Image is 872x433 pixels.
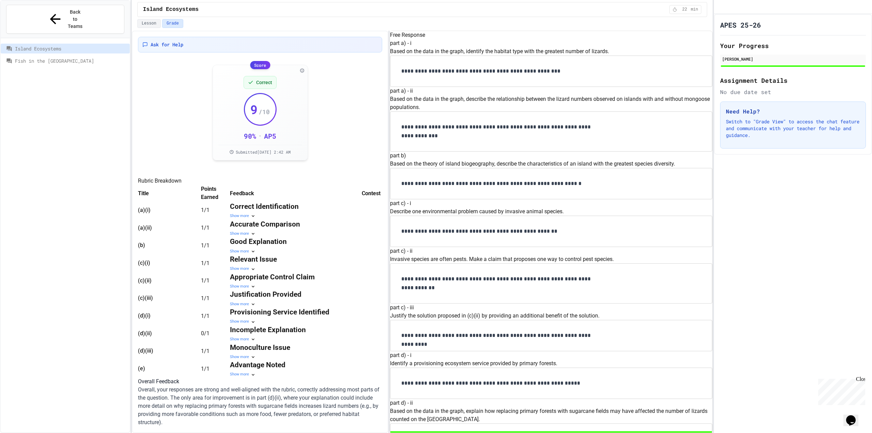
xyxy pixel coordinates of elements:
span: / 1 [204,312,209,319]
p: Describe one environmental problem caused by invasive animal species. [390,207,712,216]
span: / 1 [204,242,209,249]
strong: Incomplete Explanation [230,326,306,334]
h1: APES 25-26 [720,20,761,30]
div: (d)(iii) [138,347,189,355]
iframe: chat widget [815,376,865,405]
div: (a)(ii) [138,224,189,232]
span: / 1 [204,207,209,213]
p: Based on the data in the graph, describe the relationship between the lizard numbers observed on ... [390,95,712,111]
strong: Monoculture Issue [230,343,290,352]
div: Show more [230,372,362,377]
div: Show more [230,354,362,360]
span: Island Ecosystems [143,5,199,14]
strong: Accurate Comparison [230,220,300,228]
strong: Relevant Issue [230,255,277,263]
span: Submitted [DATE] 2:42 AM [236,149,291,155]
span: / 1 [204,225,209,231]
span: / 1 [204,295,209,301]
span: Island Ecosystems [15,45,127,52]
strong: Advantage Noted [230,361,285,369]
span: Ask for Help [151,41,183,48]
span: / 10 [259,107,270,117]
span: / 1 [204,260,209,266]
h6: part a) - ii [390,87,712,95]
span: 1 [201,277,204,284]
div: Show more [230,301,362,307]
strong: Good Explanation [230,237,287,246]
span: 22 [679,7,690,12]
h6: Free Response [390,31,712,39]
span: 1 [201,260,204,266]
span: Fish in the [GEOGRAPHIC_DATA] [15,57,127,64]
div: (c)(i) [138,259,189,267]
h6: Overall Feedback [138,377,382,386]
h6: part a) - i [390,39,712,47]
span: min [691,7,698,12]
span: Correct [256,79,272,86]
button: Back to Teams [6,5,124,34]
h5: Rubric Breakdown [138,177,382,185]
h6: part b) [390,152,712,160]
div: 90 % [244,131,256,141]
p: Justify the solution proposed in (c)(ii) by providing an additional benefit of the solution. [390,312,712,320]
span: 0 [201,330,204,337]
div: Show more [230,249,362,254]
div: No due date set [720,88,866,96]
span: / 1 [204,348,209,354]
p: Based on the data in the graph, identify the habitat type with the greatest number of lizards. [390,47,712,56]
div: (b) [138,241,189,249]
h3: Need Help? [726,107,860,115]
span: Back to Teams [67,9,83,30]
div: (c)(ii) [138,277,189,285]
div: Score [250,61,270,69]
button: Lesson [137,19,161,28]
span: 1 [201,225,204,231]
div: (d)(ii) [138,329,189,338]
strong: Correct Identification [230,202,299,211]
div: Show more [230,337,362,342]
span: Points Earned [201,185,230,201]
h6: part c) - i [390,199,712,207]
span: 1 [201,207,204,213]
span: 1 [201,365,204,372]
p: Identify a provisioning ecosystem service provided by primary forests. [390,359,712,368]
button: Grade [162,19,183,28]
h6: part d) - i [390,351,712,359]
h6: part c) - ii [390,247,712,255]
p: Based on the theory of island biogeography, describe the characteristics of an island with the gr... [390,160,712,168]
h2: Assignment Details [720,76,866,85]
h2: Your Progress [720,41,866,50]
span: 1 [201,295,204,301]
strong: Appropriate Control Claim [230,273,315,281]
strong: Justification Provided [230,290,301,298]
span: 1 [201,242,204,249]
div: Show more [230,319,362,325]
p: Invasive species are often pests. Make a claim that proposes one way to control pest species. [390,255,712,263]
div: Show more [230,231,362,237]
div: (c)(iii) [138,294,189,302]
div: Show more [230,284,362,290]
strong: Provisioning Service Identified [230,308,329,316]
span: 1 [201,312,204,319]
h6: part d) - ii [390,399,712,407]
span: Title [138,190,149,196]
div: (e) [138,365,189,373]
p: Based on the data in the graph, explain how replacing primary forests with sugarcane fields may h... [390,407,712,423]
span: 9 [250,103,258,116]
span: / 1 [204,277,209,284]
span: Feedback [230,190,254,196]
div: (a)(i) [138,206,189,214]
span: / 1 [204,330,209,337]
div: • [259,131,261,141]
div: (d)(i) [138,312,189,320]
div: Chat with us now!Close [3,3,47,43]
div: AP 5 [264,131,276,141]
div: Show more [230,213,362,219]
span: Contest [362,190,380,196]
p: Switch to "Grade View" to access the chat feature and communicate with your teacher for help and ... [726,118,860,139]
span: 1 [201,348,204,354]
iframe: chat widget [843,406,865,426]
p: Overall, your responses are strong and well-aligned with the rubric, correctly addressing most pa... [138,386,382,427]
h6: part c) - iii [390,304,712,312]
div: Show more [230,266,362,272]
